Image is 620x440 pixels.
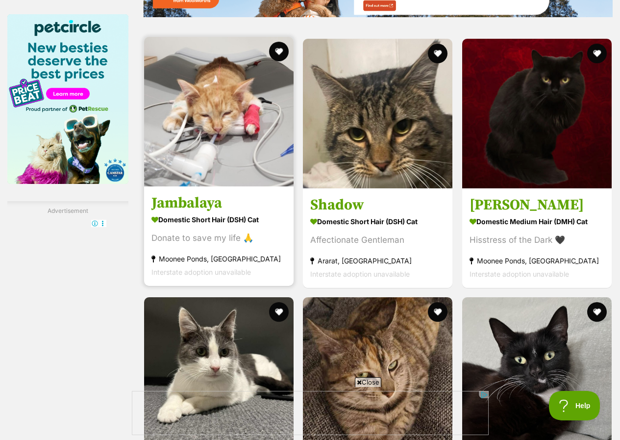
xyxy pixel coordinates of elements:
strong: Moonee Ponds, [GEOGRAPHIC_DATA] [470,254,604,267]
img: Pet Circle promo banner [7,14,128,183]
img: Shadow - Domestic Short Hair (DSH) Cat [303,39,452,188]
button: favourite [587,302,607,322]
button: favourite [428,302,448,322]
button: favourite [587,44,607,63]
strong: Domestic Medium Hair (DMH) Cat [470,214,604,229]
a: [PERSON_NAME] Domestic Medium Hair (DMH) Cat Hisstress of the Dark 🖤 Moonee Ponds, [GEOGRAPHIC_DA... [462,188,612,288]
button: favourite [428,44,448,63]
span: Interstate adoption unavailable [310,270,410,278]
div: Hisstress of the Dark 🖤 [470,233,604,247]
h3: [PERSON_NAME] [470,196,604,214]
button: favourite [269,42,289,61]
strong: Moonee Ponds, [GEOGRAPHIC_DATA] [151,252,286,265]
div: Affectionate Gentleman [310,233,445,247]
button: favourite [269,302,289,322]
h3: Jambalaya [151,194,286,212]
img: Jambalaya - Domestic Short Hair (DSH) Cat [144,37,294,186]
h3: Shadow [310,196,445,214]
strong: Domestic Short Hair (DSH) Cat [151,212,286,227]
iframe: Advertisement [132,391,489,435]
img: Elvira - Domestic Medium Hair (DMH) Cat [462,39,612,188]
span: Interstate adoption unavailable [151,268,251,276]
strong: Ararat, [GEOGRAPHIC_DATA] [310,254,445,267]
strong: Domestic Short Hair (DSH) Cat [310,214,445,229]
span: Close [355,377,381,387]
a: Jambalaya Domestic Short Hair (DSH) Cat Donate to save my life 🙏 Moonee Ponds, [GEOGRAPHIC_DATA] ... [144,186,294,286]
a: Shadow Domestic Short Hair (DSH) Cat Affectionate Gentleman Ararat, [GEOGRAPHIC_DATA] Interstate ... [303,188,452,288]
span: Interstate adoption unavailable [470,270,569,278]
iframe: Help Scout Beacon - Open [549,391,600,420]
div: Donate to save my life 🙏 [151,232,286,245]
